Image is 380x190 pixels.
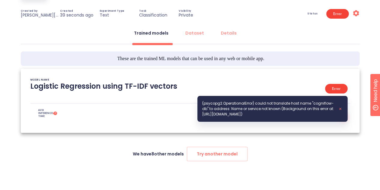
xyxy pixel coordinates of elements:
tspan: ? [54,112,56,115]
p: (psycopg2.OperationalError) could not translate host name "cogniflow-db" to address: Name or serv... [202,101,336,117]
div: Details [221,30,237,36]
span: Try another model [197,150,238,158]
p: Text [100,12,109,18]
p: Classification [139,12,167,18]
p: We have 8 other models [133,151,184,157]
p: [PERSON_NAME][EMAIL_ADDRESS][PERSON_NAME][DOMAIN_NAME] [21,12,60,18]
span: Need help [14,2,37,9]
span: Created [60,10,73,12]
span: These are the trained ML models that can be used in any web or mobile app. [117,55,264,62]
p: Private [179,12,193,18]
div: Trained models [134,30,169,36]
span: Error [328,67,344,110]
p: Logistic Regression using TF-IDF vectors [30,81,177,96]
p: 39 seconds ago [60,12,93,18]
p: MODEL NAME [30,78,50,81]
span: Status [307,13,318,15]
div: Dataset [185,30,204,36]
span: Task [139,10,146,12]
button: Try another model [187,147,248,161]
span: Created by [21,10,38,12]
p: AVG INFERENCE TIME [38,109,53,118]
span: Experiment Type [100,10,124,12]
span: Visibility [179,10,191,12]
